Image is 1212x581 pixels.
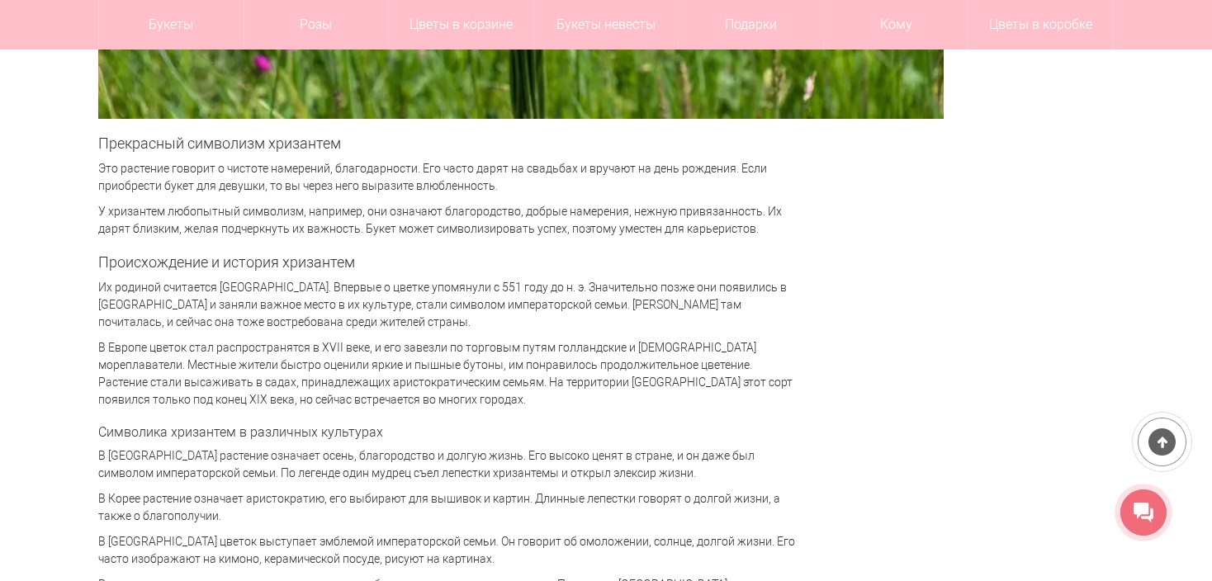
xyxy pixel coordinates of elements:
[98,203,800,238] p: У хризантем любопытный символизм, например, они означают благородство, добрые намерения, нежную п...
[98,135,800,152] h2: Прекрасный символизм хризантем
[98,490,800,525] p: В Корее растение означает аристократию, его выбирают для вышивок и картин. Длинные лепестки говор...
[98,425,800,440] h3: Символика хризантем в различных культурах
[98,254,800,271] h2: Происхождение и история хризантем
[98,447,800,482] p: В [GEOGRAPHIC_DATA] растение означает осень, благородство и долгую жизнь. Его высоко ценят в стра...
[98,160,800,195] p: Это растение говорит о чистоте намерений, благодарности. Его часто дарят на свадьбах и вручают на...
[98,533,800,568] p: В [GEOGRAPHIC_DATA] цветок выступает эмблемой императорской семьи. Он говорит об омоложении, солн...
[98,279,800,331] p: Их родиной считается [GEOGRAPHIC_DATA]. Впервые о цветке упомянули с 551 году до н. э. Значительн...
[98,339,800,409] p: В Европе цветок стал распространятся в XVII веке, и его завезли по торговым путям голландские и [...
